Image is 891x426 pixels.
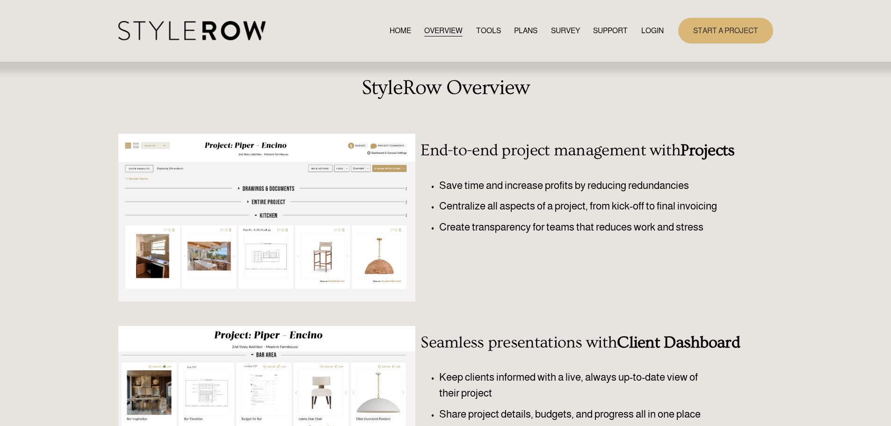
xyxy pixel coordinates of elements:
span: SUPPORT [593,25,628,36]
p: Keep clients informed with a live, always up-to-date view of their project [439,369,718,401]
p: Centralize all aspects of a project, from kick-off to final invoicing [439,198,745,214]
strong: Projects [681,141,734,159]
a: folder dropdown [593,24,628,37]
p: Save time and increase profits by reducing redundancies [439,178,745,194]
a: HOME [390,24,411,37]
a: START A PROJECT [678,18,773,43]
h3: End-to-end project management with [420,141,745,160]
a: OVERVIEW [424,24,463,37]
a: TOOLS [476,24,501,37]
h3: Seamless presentations with [420,333,745,352]
p: Share project details, budgets, and progress all in one place [439,406,718,422]
a: PLANS [514,24,537,37]
strong: Client Dashboard [617,333,740,352]
img: StyleRow [118,21,266,40]
a: LOGIN [641,24,664,37]
a: SURVEY [551,24,580,37]
h2: StyleRow Overview [118,76,773,100]
p: Create transparency for teams that reduces work and stress [439,219,745,235]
